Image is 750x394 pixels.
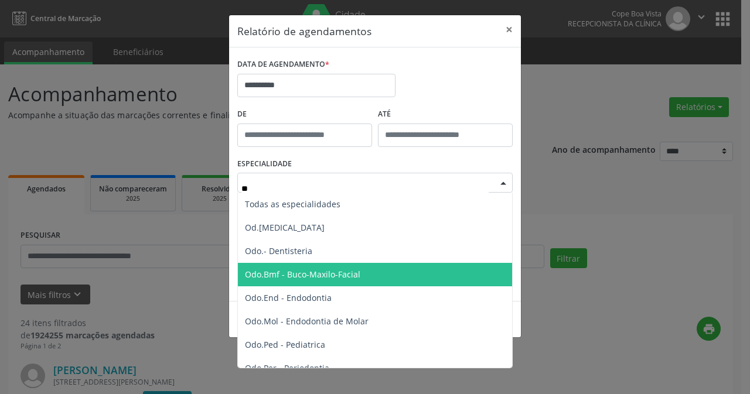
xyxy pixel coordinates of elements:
button: Close [497,15,521,44]
span: Odo.Per - Periodontia [245,362,329,374]
span: Od.[MEDICAL_DATA] [245,222,325,233]
h5: Relatório de agendamentos [237,23,371,39]
label: ESPECIALIDADE [237,155,292,173]
label: De [237,105,372,124]
span: Odo.Mol - Endodontia de Molar [245,316,369,327]
span: Todas as especialidades [245,198,340,210]
span: Odo.End - Endodontia [245,292,332,303]
label: ATÉ [378,105,513,124]
span: Odo.Bmf - Buco-Maxilo-Facial [245,269,360,280]
span: Odo.- Dentisteria [245,245,312,256]
span: Odo.Ped - Pediatrica [245,339,325,350]
label: DATA DE AGENDAMENTO [237,56,329,74]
